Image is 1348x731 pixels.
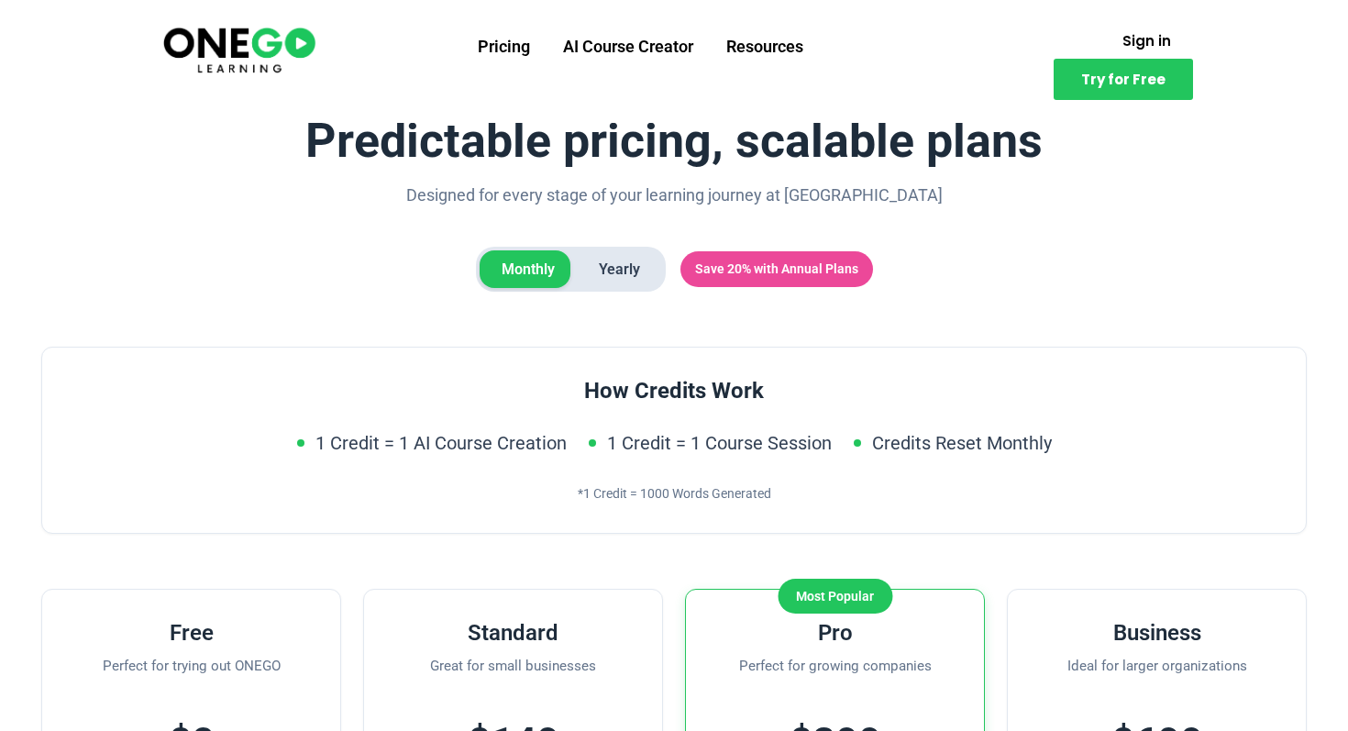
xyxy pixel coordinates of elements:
[376,182,972,210] p: Designed for every stage of your learning journey at [GEOGRAPHIC_DATA]
[577,250,662,289] span: Yearly
[315,428,567,458] span: 1 Credit = 1 AI Course Creation
[1054,59,1193,100] a: Try for Free
[72,377,1276,405] h3: How Credits Work
[607,428,832,458] span: 1 Credit = 1 Course Session
[547,23,710,71] a: AI Course Creator
[872,428,1052,458] span: Credits Reset Monthly
[715,655,955,692] p: Perfect for growing companies
[1037,619,1276,648] h3: Business
[1100,23,1193,59] a: Sign in
[393,655,633,692] p: Great for small businesses
[778,579,892,614] div: Most Popular
[461,23,547,71] a: Pricing
[72,655,311,692] p: Perfect for trying out ONEGO
[710,23,820,71] a: Resources
[715,619,955,648] h3: Pro
[393,619,633,648] h3: Standard
[41,115,1307,167] h1: Predictable pricing, scalable plans
[1122,34,1171,48] span: Sign in
[72,619,311,648] h3: Free
[1037,655,1276,692] p: Ideal for larger organizations
[72,483,1276,504] div: *1 Credit = 1000 Words Generated
[480,250,577,289] span: Monthly
[1081,72,1166,86] span: Try for Free
[680,251,873,286] span: Save 20% with Annual Plans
